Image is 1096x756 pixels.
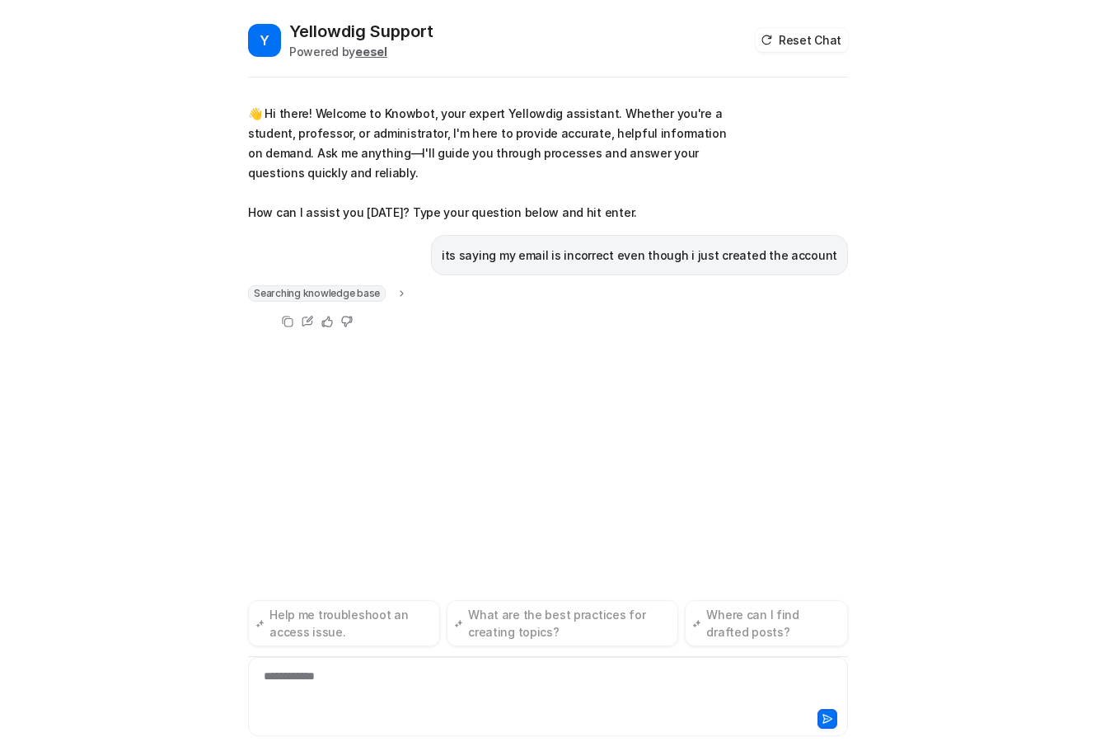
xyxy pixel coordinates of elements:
span: Searching knowledge base [248,285,386,302]
h2: Yellowdig Support [289,20,433,43]
p: its saying my email is incorrect even though i just created the account [442,246,837,265]
p: 👋 Hi there! Welcome to Knowbot, your expert Yellowdig assistant. Whether you're a student, profes... [248,104,730,223]
span: Y [248,24,281,57]
button: Reset Chat [756,28,848,52]
b: eesel [355,45,387,59]
button: Where can I find drafted posts? [685,600,848,646]
button: Help me troubleshoot an access issue. [248,600,440,646]
div: Powered by [289,43,433,60]
button: What are the best practices for creating topics? [447,600,678,646]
